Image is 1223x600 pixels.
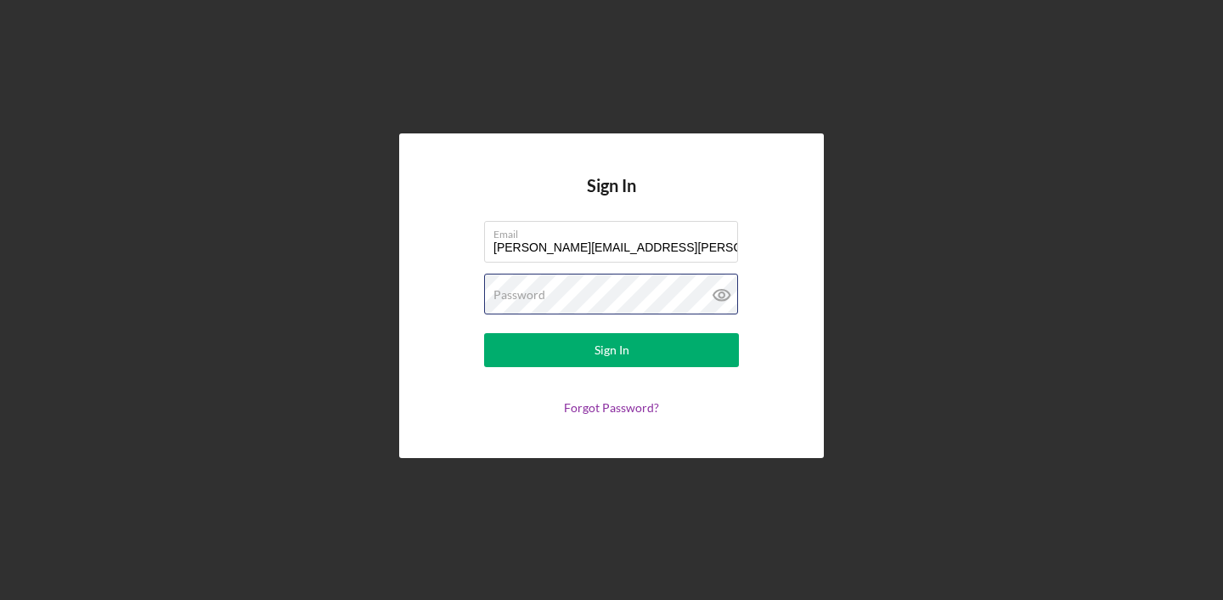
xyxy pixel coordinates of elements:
[595,333,629,367] div: Sign In
[564,400,659,415] a: Forgot Password?
[493,222,738,241] label: Email
[484,333,739,367] button: Sign In
[587,176,636,221] h4: Sign In
[493,288,545,302] label: Password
